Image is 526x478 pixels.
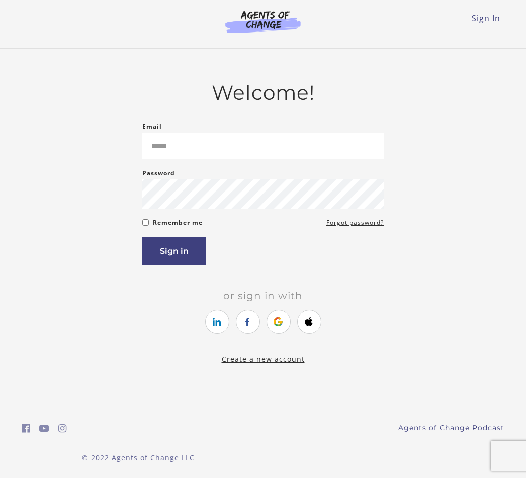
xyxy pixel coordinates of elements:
[222,354,305,364] a: Create a new account
[472,13,500,24] a: Sign In
[22,452,255,463] p: © 2022 Agents of Change LLC
[39,421,49,436] a: https://www.youtube.com/c/AgentsofChangeTestPrepbyMeaganMitchell (Open in a new window)
[153,217,203,229] label: Remember me
[142,237,206,265] button: Sign in
[205,310,229,334] a: https://courses.thinkific.com/users/auth/linkedin?ss%5Breferral%5D=&ss%5Buser_return_to%5D=&ss%5B...
[58,421,67,436] a: https://www.instagram.com/agentsofchangeprep/ (Open in a new window)
[398,423,504,433] a: Agents of Change Podcast
[142,167,175,179] label: Password
[215,290,311,302] span: Or sign in with
[22,421,30,436] a: https://www.facebook.com/groups/aswbtestprep (Open in a new window)
[142,81,384,105] h2: Welcome!
[236,310,260,334] a: https://courses.thinkific.com/users/auth/facebook?ss%5Breferral%5D=&ss%5Buser_return_to%5D=&ss%5B...
[297,310,321,334] a: https://courses.thinkific.com/users/auth/apple?ss%5Breferral%5D=&ss%5Buser_return_to%5D=&ss%5Bvis...
[22,424,30,433] i: https://www.facebook.com/groups/aswbtestprep (Open in a new window)
[326,217,384,229] a: Forgot password?
[215,10,311,33] img: Agents of Change Logo
[58,424,67,433] i: https://www.instagram.com/agentsofchangeprep/ (Open in a new window)
[267,310,291,334] a: https://courses.thinkific.com/users/auth/google?ss%5Breferral%5D=&ss%5Buser_return_to%5D=&ss%5Bvi...
[142,121,162,133] label: Email
[39,424,49,433] i: https://www.youtube.com/c/AgentsofChangeTestPrepbyMeaganMitchell (Open in a new window)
